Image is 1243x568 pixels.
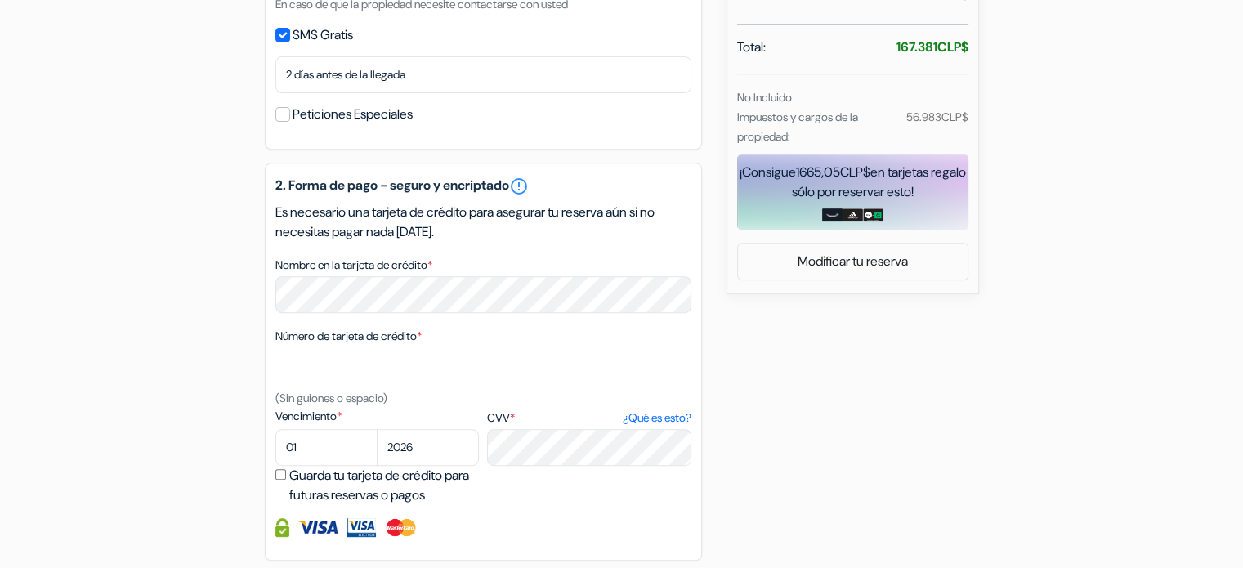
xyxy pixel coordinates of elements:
a: error_outline [509,177,529,196]
a: ¿Qué es esto? [622,409,691,427]
label: Vencimiento [275,408,479,425]
img: uber-uber-eats-card.png [863,208,883,221]
label: CVV [487,409,691,427]
img: Información de la Tarjeta de crédito totalmente protegida y encriptada [275,518,289,537]
small: (Sin guiones o espacio) [275,391,387,405]
label: Nombre en la tarjeta de crédito [275,257,432,274]
span: Total: [737,38,766,57]
h5: 2. Forma de pago - seguro y encriptado [275,177,691,196]
p: Es necesario una tarjeta de crédito para asegurar tu reserva aún si no necesitas pagar nada [DATE]. [275,203,691,242]
div: ¡Consigue en tarjetas regalo sólo por reservar esto! [737,163,968,202]
img: Visa [297,518,338,537]
img: Master Card [384,518,418,537]
label: Peticiones Especiales [293,103,413,126]
label: SMS Gratis [293,24,353,47]
small: Impuestos y cargos de la propiedad: [737,110,858,144]
img: amazon-card-no-text.png [822,208,843,221]
span: 1665,05CLP$ [796,163,870,181]
small: No Incluido [737,90,792,105]
a: Modificar tu reserva [738,246,968,277]
label: Guarda tu tarjeta de crédito para futuras reservas o pagos [289,466,484,505]
small: 56.983CLP$ [905,110,968,124]
strong: 167.381CLP$ [896,38,968,56]
label: Número de tarjeta de crédito [275,328,422,345]
img: adidas-card.png [843,208,863,221]
img: Visa Electron [347,518,376,537]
